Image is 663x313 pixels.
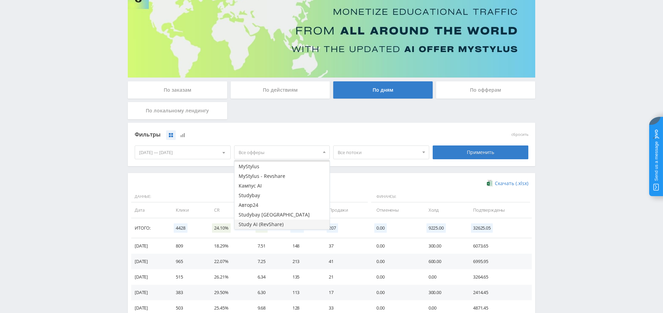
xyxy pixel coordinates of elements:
td: [DATE] [131,254,169,269]
td: 965 [169,254,207,269]
td: 6995.95 [466,254,532,269]
td: CR [207,202,250,218]
span: Все потоки [338,146,419,159]
td: 6.30 [251,285,286,300]
td: 37 [322,238,369,254]
td: 2414.45 [466,285,532,300]
td: 0.00 [369,238,422,254]
td: 3264.65 [466,269,532,285]
div: Фильтры [135,130,429,140]
button: Studybay [GEOGRAPHIC_DATA] [234,210,330,220]
td: 6.34 [251,269,286,285]
td: [DATE] [131,285,169,300]
td: 0.00 [369,269,422,285]
td: 0.00 [369,254,422,269]
div: По локальному лендингу [128,102,227,119]
td: 29.50% [207,285,250,300]
td: 515 [169,269,207,285]
span: Все офферы [239,146,319,159]
td: Подтверждены [466,202,532,218]
td: 6073.65 [466,238,532,254]
td: 600.00 [422,254,466,269]
button: MyStylus - Revshare [234,171,330,181]
td: 300.00 [422,238,466,254]
span: Финансы: [371,191,530,203]
td: [DATE] [131,269,169,285]
td: 17 [322,285,369,300]
div: По действиям [231,81,330,99]
td: Клики [169,202,207,218]
button: Автор24 [234,200,330,210]
button: MyStylus [234,162,330,171]
button: сбросить [511,132,528,137]
a: Скачать (.xlsx) [487,180,528,187]
td: 383 [169,285,207,300]
td: [DATE] [131,238,169,254]
td: 18.29% [207,238,250,254]
span: 207 [327,223,338,233]
td: Холд [422,202,466,218]
span: 0.00 [374,223,386,233]
td: 7.51 [251,238,286,254]
div: [DATE] — [DATE] [135,146,230,159]
td: Отменены [369,202,422,218]
span: 32625.05 [471,223,493,233]
div: По офферам [436,81,536,99]
span: 4428 [174,223,187,233]
td: 809 [169,238,207,254]
td: 0.00 [422,269,466,285]
td: 148 [286,238,322,254]
td: Итого: [131,218,169,238]
td: 7.25 [251,254,286,269]
td: Дата [131,202,169,218]
td: 113 [286,285,322,300]
span: Скачать (.xlsx) [495,181,528,186]
td: 213 [286,254,322,269]
td: 0.00 [369,285,422,300]
button: Кампус AI [234,181,330,191]
td: 26.21% [207,269,250,285]
div: По заказам [128,81,227,99]
button: Studybay [234,191,330,200]
img: xlsx [487,180,493,186]
td: Продажи [322,202,369,218]
span: 24.10% [212,223,230,233]
td: 21 [322,269,369,285]
span: 9225.00 [426,223,446,233]
td: 135 [286,269,322,285]
div: По дням [333,81,433,99]
div: Применить [433,145,529,159]
span: Данные: [131,191,284,203]
td: 300.00 [422,285,466,300]
td: 41 [322,254,369,269]
td: 22.07% [207,254,250,269]
button: Study AI (RevShare) [234,220,330,229]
